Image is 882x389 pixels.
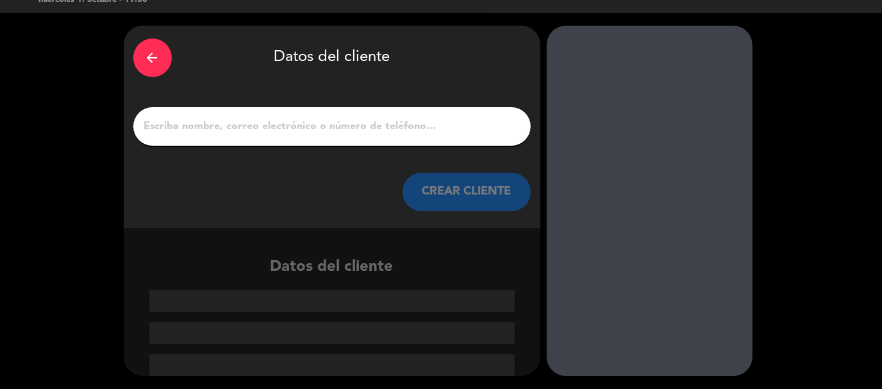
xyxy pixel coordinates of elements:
input: Escriba nombre, correo electrónico o número de teléfono... [143,117,521,135]
div: Datos del cliente [124,255,540,376]
div: Datos del cliente [133,35,531,80]
button: CREAR CLIENTE [403,173,531,211]
i: arrow_back [145,50,160,65]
